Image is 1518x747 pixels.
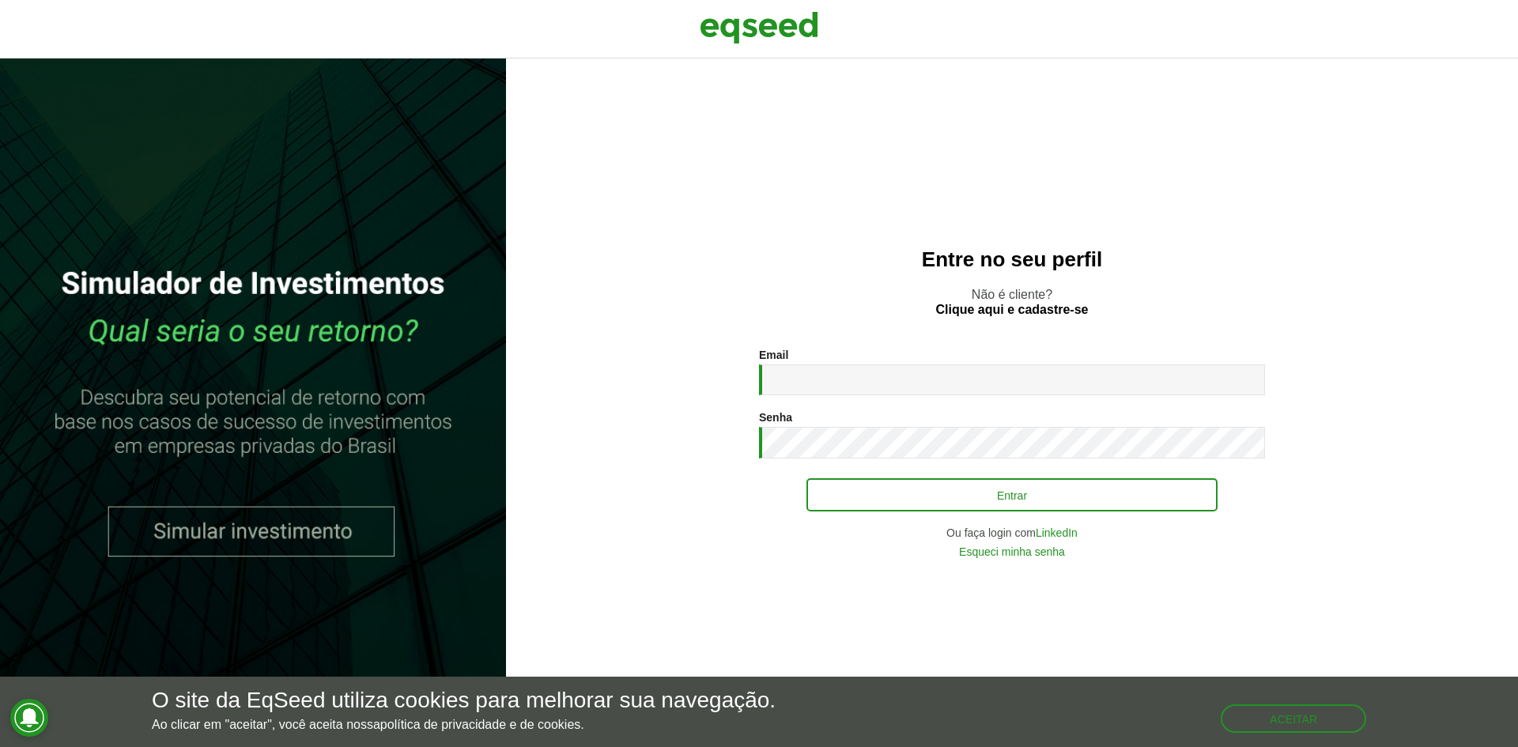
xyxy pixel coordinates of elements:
a: Clique aqui e cadastre-se [936,304,1089,316]
label: Email [759,349,788,360]
label: Senha [759,412,792,423]
p: Não é cliente? [538,287,1486,317]
button: Entrar [806,478,1218,511]
h2: Entre no seu perfil [538,248,1486,271]
a: política de privacidade e de cookies [380,719,581,731]
a: Esqueci minha senha [959,546,1065,557]
div: Ou faça login com [759,527,1265,538]
p: Ao clicar em "aceitar", você aceita nossa . [152,717,776,732]
h5: O site da EqSeed utiliza cookies para melhorar sua navegação. [152,689,776,713]
img: EqSeed Logo [700,8,818,47]
a: LinkedIn [1036,527,1078,538]
button: Aceitar [1221,704,1366,733]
